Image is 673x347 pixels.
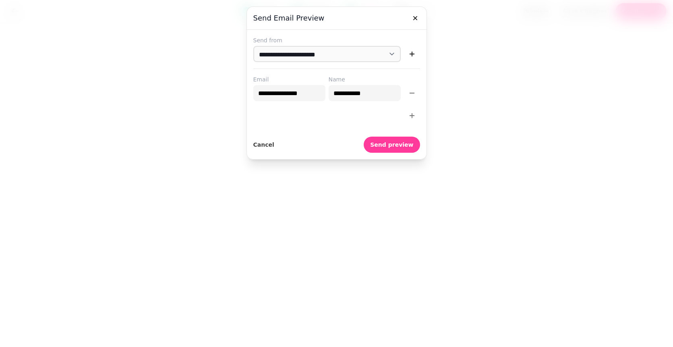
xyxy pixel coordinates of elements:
[253,75,325,83] label: Email
[329,75,401,83] label: Name
[370,142,413,148] span: Send preview
[253,13,420,23] h3: Send email preview
[253,137,274,153] button: Cancel
[253,142,274,148] span: Cancel
[253,36,420,44] label: Send from
[364,137,420,153] button: Send preview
